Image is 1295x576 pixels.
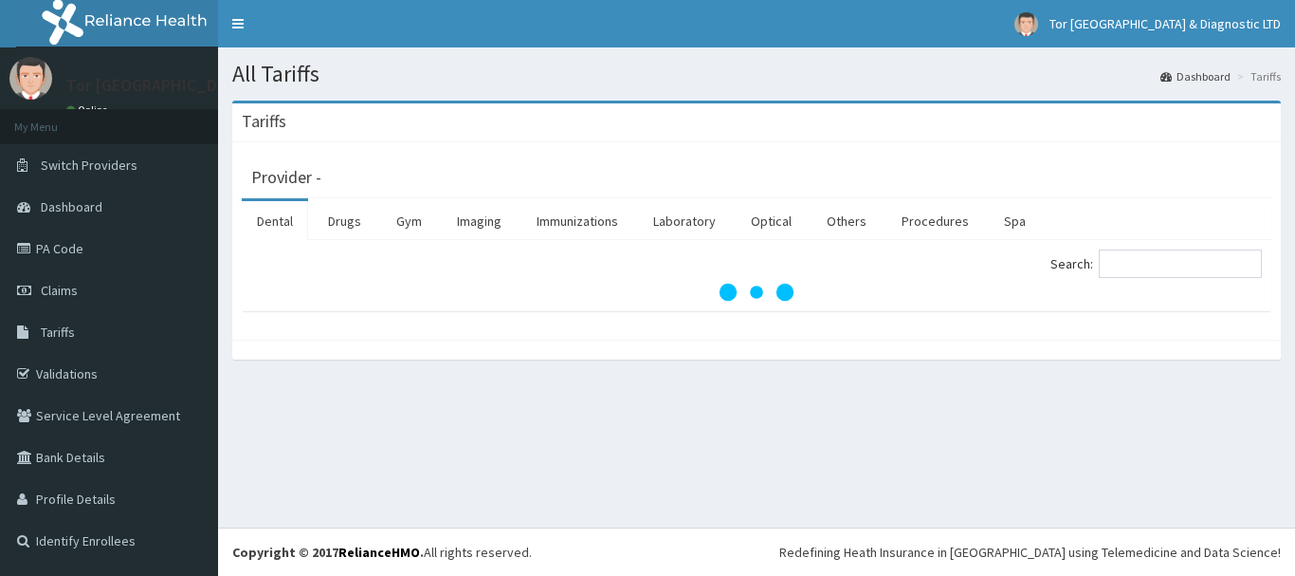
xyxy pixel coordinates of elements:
[719,254,794,330] svg: audio-loading
[66,103,112,117] a: Online
[521,201,633,241] a: Immunizations
[251,169,321,186] h3: Provider -
[381,201,437,241] a: Gym
[242,113,286,130] h3: Tariffs
[1049,15,1281,32] span: Tor [GEOGRAPHIC_DATA] & Diagnostic LTD
[989,201,1041,241] a: Spa
[41,198,102,215] span: Dashboard
[232,544,424,561] strong: Copyright © 2017 .
[1232,68,1281,84] li: Tariffs
[232,62,1281,86] h1: All Tariffs
[1050,250,1262,278] label: Search:
[338,544,420,561] a: RelianceHMO
[41,282,78,299] span: Claims
[313,201,376,241] a: Drugs
[218,528,1295,576] footer: All rights reserved.
[886,201,984,241] a: Procedures
[442,201,517,241] a: Imaging
[66,77,380,94] p: Tor [GEOGRAPHIC_DATA] & Diagnostic LTD
[41,157,137,174] span: Switch Providers
[9,57,52,100] img: User Image
[1099,250,1262,278] input: Search:
[1160,68,1231,84] a: Dashboard
[1014,12,1038,36] img: User Image
[812,201,882,241] a: Others
[41,324,75,341] span: Tariffs
[242,201,308,241] a: Dental
[638,201,731,241] a: Laboratory
[779,543,1281,562] div: Redefining Heath Insurance in [GEOGRAPHIC_DATA] using Telemedicine and Data Science!
[736,201,807,241] a: Optical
